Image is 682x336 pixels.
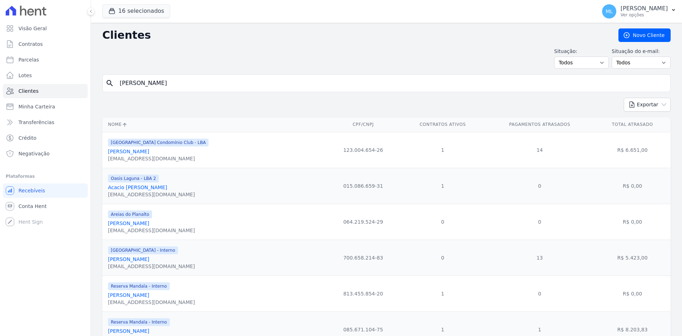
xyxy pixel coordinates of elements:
span: Clientes [18,87,38,95]
button: ML [PERSON_NAME] Ver opções [596,1,682,21]
a: Crédito [3,131,88,145]
span: Conta Hent [18,203,47,210]
a: [PERSON_NAME] [108,149,149,154]
td: 123.004.654-26 [326,132,400,168]
span: Areias do Planalto [108,210,152,218]
p: Ver opções [621,12,668,18]
a: [PERSON_NAME] [108,328,149,334]
a: [PERSON_NAME] [108,292,149,298]
a: Negativação [3,146,88,161]
td: R$ 5.423,00 [594,240,671,276]
td: R$ 0,00 [594,276,671,311]
td: 1 [400,276,485,311]
button: Exportar [624,98,671,112]
span: Parcelas [18,56,39,63]
button: 16 selecionados [102,4,170,18]
a: [PERSON_NAME] [108,256,149,262]
div: [EMAIL_ADDRESS][DOMAIN_NAME] [108,191,195,198]
a: Recebíveis [3,183,88,198]
td: 1 [400,132,485,168]
td: R$ 6.651,00 [594,132,671,168]
div: [EMAIL_ADDRESS][DOMAIN_NAME] [108,299,195,306]
span: Visão Geral [18,25,47,32]
td: 064.219.524-29 [326,204,400,240]
th: CPF/CNPJ [326,117,400,132]
td: 0 [400,240,485,276]
th: Pagamentos Atrasados [485,117,594,132]
td: 015.086.659-31 [326,168,400,204]
td: 13 [485,240,594,276]
a: Contratos [3,37,88,51]
div: Plataformas [6,172,85,181]
div: [EMAIL_ADDRESS][DOMAIN_NAME] [108,227,195,234]
a: Visão Geral [3,21,88,36]
a: Acacio [PERSON_NAME] [108,185,167,190]
span: Negativação [18,150,50,157]
span: Reserva Mandala - Interno [108,282,170,290]
div: [EMAIL_ADDRESS][DOMAIN_NAME] [108,155,209,162]
td: 0 [485,168,594,204]
label: Situação: [554,48,609,55]
td: 0 [485,204,594,240]
h2: Clientes [102,29,607,42]
span: [GEOGRAPHIC_DATA] Condomínio Club - LBA [108,139,209,146]
a: Clientes [3,84,88,98]
p: [PERSON_NAME] [621,5,668,12]
input: Buscar por nome, CPF ou e-mail [115,76,667,90]
span: [GEOGRAPHIC_DATA] - Interno [108,246,178,254]
label: Situação do e-mail: [612,48,671,55]
th: Contratos Ativos [400,117,485,132]
div: [EMAIL_ADDRESS][DOMAIN_NAME] [108,263,195,270]
td: 700.658.214-83 [326,240,400,276]
span: Oasis Laguna - LBA 2 [108,175,159,182]
a: Transferências [3,115,88,129]
a: Minha Carteira [3,100,88,114]
span: Reserva Mandala - Interno [108,318,170,326]
span: ML [606,9,613,14]
span: Transferências [18,119,54,126]
a: [PERSON_NAME] [108,220,149,226]
a: Lotes [3,68,88,82]
td: 14 [485,132,594,168]
td: R$ 0,00 [594,168,671,204]
span: Crédito [18,134,37,142]
th: Nome [102,117,326,132]
span: Contratos [18,41,43,48]
i: search [105,79,114,87]
a: Novo Cliente [618,28,671,42]
td: R$ 0,00 [594,204,671,240]
td: 813.455.854-20 [326,276,400,311]
span: Recebíveis [18,187,45,194]
td: 1 [400,168,485,204]
span: Minha Carteira [18,103,55,110]
td: 0 [485,276,594,311]
td: 0 [400,204,485,240]
span: Lotes [18,72,32,79]
th: Total Atrasado [594,117,671,132]
a: Conta Hent [3,199,88,213]
a: Parcelas [3,53,88,67]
